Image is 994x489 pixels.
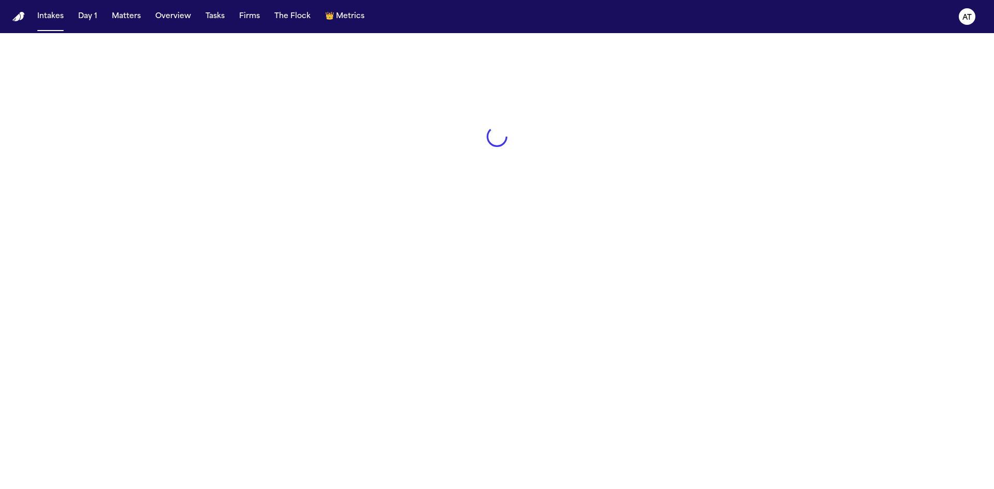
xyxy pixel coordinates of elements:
button: crownMetrics [321,7,369,26]
button: Intakes [33,7,68,26]
button: Matters [108,7,145,26]
button: Firms [235,7,264,26]
button: Tasks [201,7,229,26]
a: Home [12,12,25,22]
button: The Flock [270,7,315,26]
button: Day 1 [74,7,101,26]
img: Finch Logo [12,12,25,22]
button: Overview [151,7,195,26]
